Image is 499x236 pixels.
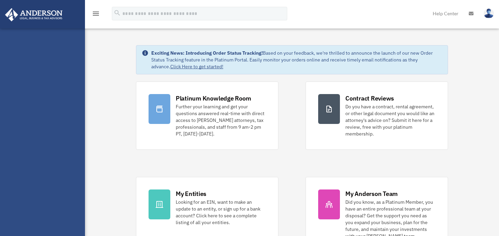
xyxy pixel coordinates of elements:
[176,103,266,137] div: Further your learning and get your questions answered real-time with direct access to [PERSON_NAM...
[170,63,223,70] a: Click Here to get started!
[306,81,448,150] a: Contract Reviews Do you have a contract, rental agreement, or other legal document you would like...
[484,8,494,18] img: User Pic
[92,12,100,18] a: menu
[151,50,442,70] div: Based on your feedback, we're thrilled to announce the launch of our new Order Status Tracking fe...
[345,189,398,198] div: My Anderson Team
[176,94,251,103] div: Platinum Knowledge Room
[345,94,394,103] div: Contract Reviews
[92,10,100,18] i: menu
[176,189,206,198] div: My Entities
[151,50,263,56] strong: Exciting News: Introducing Order Status Tracking!
[345,103,435,137] div: Do you have a contract, rental agreement, or other legal document you would like an attorney's ad...
[176,199,266,226] div: Looking for an EIN, want to make an update to an entity, or sign up for a bank account? Click her...
[114,9,121,17] i: search
[136,81,278,150] a: Platinum Knowledge Room Further your learning and get your questions answered real-time with dire...
[3,8,65,21] img: Anderson Advisors Platinum Portal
